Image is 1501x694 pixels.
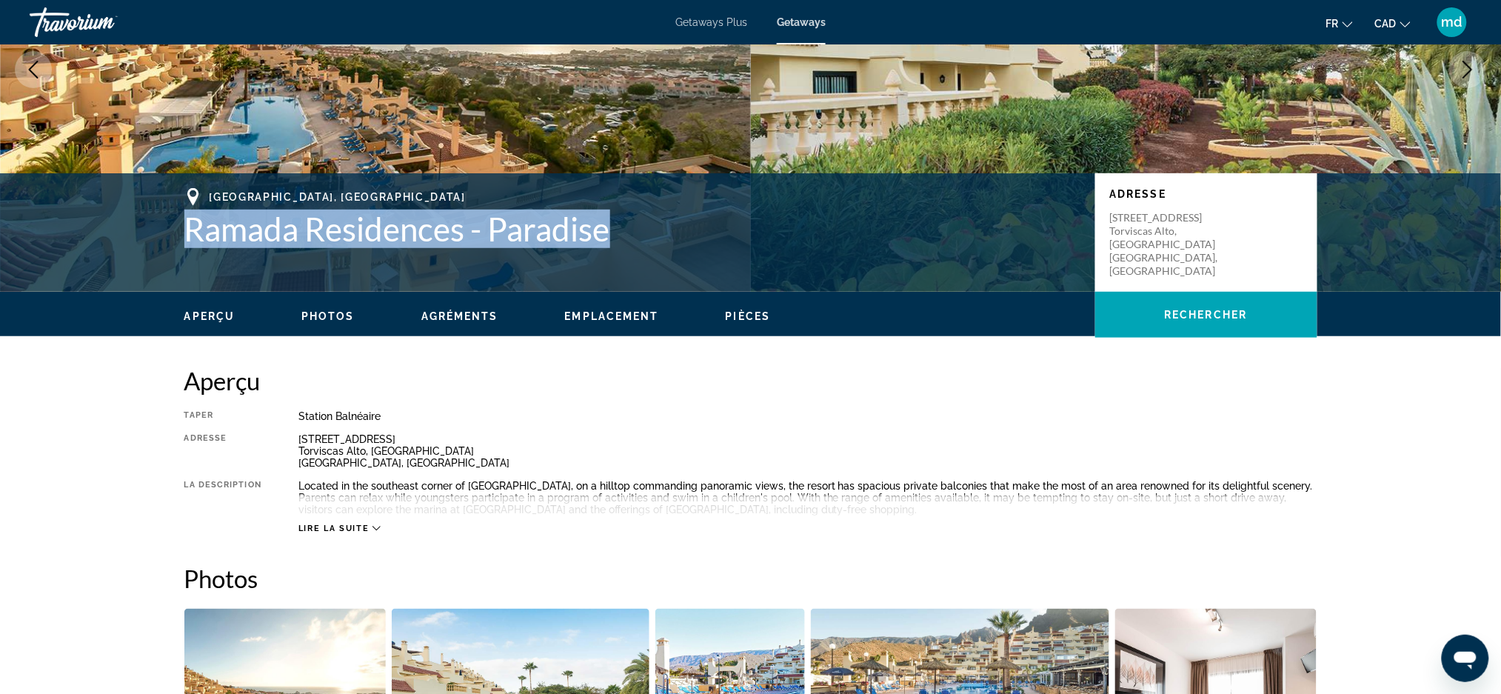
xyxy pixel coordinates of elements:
[726,310,771,322] span: Pièces
[726,310,771,323] button: Pièces
[421,310,498,322] span: Agréments
[1442,15,1462,30] span: md
[1326,13,1353,34] button: Change language
[184,366,1317,396] h2: Aperçu
[184,433,261,469] div: Adresse
[675,16,747,28] a: Getaways Plus
[30,3,178,41] a: Travorium
[301,310,355,322] span: Photos
[1449,51,1486,88] button: Next image
[298,523,381,534] button: Lire la suite
[421,310,498,323] button: Agréments
[1375,18,1397,30] span: CAD
[1095,292,1317,338] button: Rechercher
[1326,18,1339,30] span: fr
[1110,188,1303,200] p: Adresse
[298,524,369,533] span: Lire la suite
[565,310,659,323] button: Emplacement
[1433,7,1471,38] button: User Menu
[184,480,261,516] div: La description
[298,480,1317,516] div: Located in the southeast corner of [GEOGRAPHIC_DATA], on a hilltop commanding panoramic views, th...
[184,310,235,322] span: Aperçu
[777,16,826,28] a: Getaways
[184,410,261,422] div: Taper
[1110,211,1228,278] p: [STREET_ADDRESS] Torviscas Alto, [GEOGRAPHIC_DATA] [GEOGRAPHIC_DATA], [GEOGRAPHIC_DATA]
[210,191,466,203] span: [GEOGRAPHIC_DATA], [GEOGRAPHIC_DATA]
[1375,13,1411,34] button: Change currency
[565,310,659,322] span: Emplacement
[184,210,1080,248] h1: Ramada Residences - Paradise
[298,410,1317,422] div: Station balnéaire
[1165,309,1248,321] span: Rechercher
[301,310,355,323] button: Photos
[184,564,1317,593] h2: Photos
[1442,635,1489,682] iframe: Bouton de lancement de la fenêtre de messagerie
[15,51,52,88] button: Previous image
[298,433,1317,469] div: [STREET_ADDRESS] Torviscas Alto, [GEOGRAPHIC_DATA] [GEOGRAPHIC_DATA], [GEOGRAPHIC_DATA]
[184,310,235,323] button: Aperçu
